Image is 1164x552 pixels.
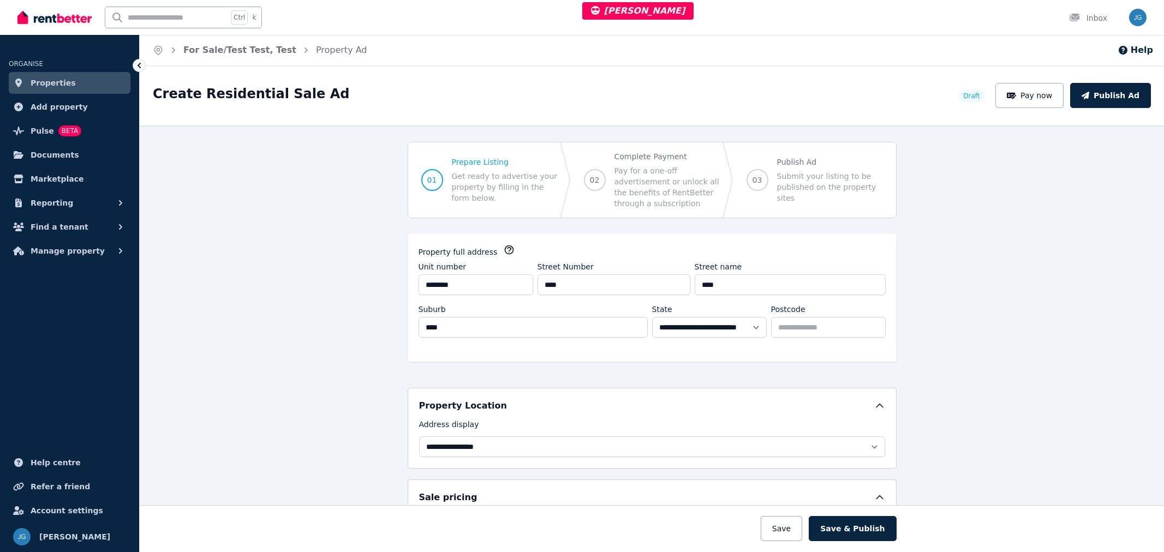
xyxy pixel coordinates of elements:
[777,157,883,167] span: Publish Ad
[591,5,685,16] span: [PERSON_NAME]
[1070,83,1151,108] button: Publish Ad
[9,144,130,166] a: Documents
[9,168,130,190] a: Marketplace
[31,124,54,137] span: Pulse
[9,96,130,118] a: Add property
[31,456,81,469] span: Help centre
[252,13,256,22] span: k
[452,157,558,167] span: Prepare Listing
[614,151,720,162] span: Complete Payment
[31,196,73,209] span: Reporting
[419,261,467,272] label: Unit number
[771,304,805,315] label: Postcode
[39,530,110,543] span: [PERSON_NAME]
[753,175,762,185] span: 03
[140,35,380,65] nav: Breadcrumb
[652,304,672,315] label: State
[419,247,498,257] label: Property full address
[1129,9,1147,26] img: Jeremy Goldschmidt
[963,92,980,100] span: Draft
[31,480,90,493] span: Refer a friend
[316,45,367,55] a: Property Ad
[13,528,31,545] img: Jeremy Goldschmidt
[31,244,105,257] span: Manage property
[231,10,248,25] span: Ctrl
[17,9,92,26] img: RentBetter
[590,175,600,185] span: 02
[31,76,76,89] span: Properties
[1069,13,1107,23] div: Inbox
[419,304,446,315] label: Suburb
[452,171,558,203] span: Get ready to advertise your property by filling in the form below.
[9,216,130,238] button: Find a tenant
[538,261,594,272] label: Street Number
[614,165,720,209] span: Pay for a one-off advertisement or unlock all the benefits of RentBetter through a subscription
[695,261,742,272] label: Street name
[9,120,130,142] a: PulseBETA
[1118,44,1153,57] button: Help
[9,476,130,497] a: Refer a friend
[153,85,349,103] h1: Create Residential Sale Ad
[995,83,1064,108] button: Pay now
[419,491,477,504] h5: Sale pricing
[9,240,130,262] button: Manage property
[58,125,81,136] span: BETA
[183,45,296,55] a: For Sale/Test Test, Test
[427,175,437,185] span: 01
[31,220,88,233] span: Find a tenant
[9,500,130,521] a: Account settings
[419,419,479,434] label: Address display
[408,142,897,218] nav: Progress
[31,172,83,185] span: Marketplace
[419,399,507,412] h5: Property Location
[9,60,43,68] span: ORGANISE
[31,148,79,161] span: Documents
[31,504,103,517] span: Account settings
[777,171,883,203] span: Submit your listing to be published on the property sites
[31,100,88,113] span: Add property
[761,516,802,541] button: Save
[809,516,896,541] button: Save & Publish
[9,452,130,473] a: Help centre
[9,192,130,214] button: Reporting
[9,72,130,94] a: Properties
